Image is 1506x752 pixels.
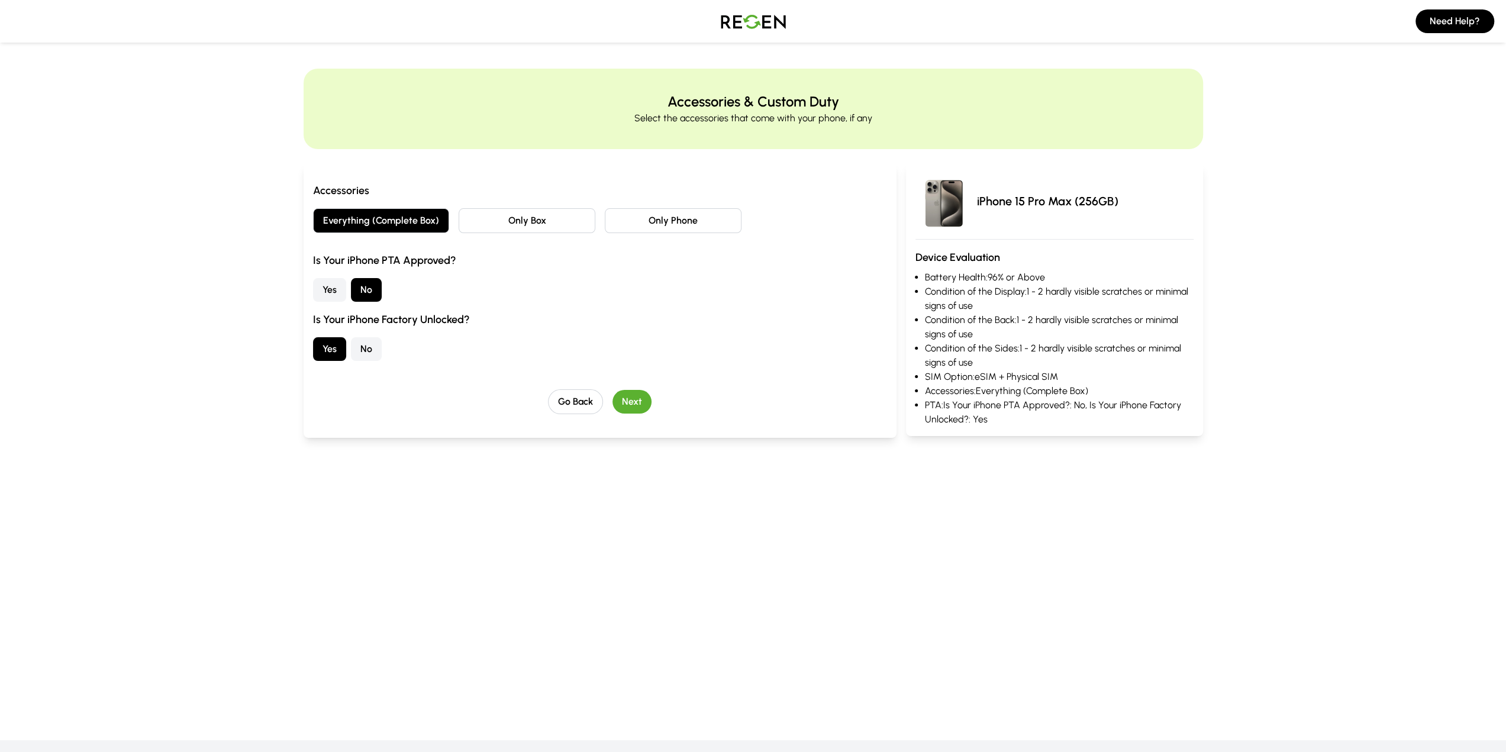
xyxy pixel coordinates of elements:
button: Next [612,390,652,414]
img: iPhone 15 Pro Max [915,173,972,230]
li: Condition of the Sides: 1 - 2 hardly visible scratches or minimal signs of use [925,341,1193,370]
button: Only Phone [605,208,741,233]
button: No [351,337,382,361]
li: PTA: Is Your iPhone PTA Approved?: No, Is Your iPhone Factory Unlocked?: Yes [925,398,1193,427]
li: SIM Option: eSIM + Physical SIM [925,370,1193,384]
button: Yes [313,337,346,361]
li: Battery Health: 96% or Above [925,270,1193,285]
li: Condition of the Display: 1 - 2 hardly visible scratches or minimal signs of use [925,285,1193,313]
button: No [351,278,382,302]
h3: Is Your iPhone Factory Unlocked? [313,311,888,328]
p: iPhone 15 Pro Max (256GB) [977,193,1118,209]
button: Go Back [548,389,603,414]
h2: Accessories & Custom Duty [667,92,839,111]
h3: Device Evaluation [915,249,1193,266]
p: Select the accessories that come with your phone, if any [634,111,872,125]
button: Only Box [459,208,595,233]
button: Yes [313,278,346,302]
h3: Accessories [313,182,888,199]
h3: Is Your iPhone PTA Approved? [313,252,888,269]
li: Condition of the Back: 1 - 2 hardly visible scratches or minimal signs of use [925,313,1193,341]
li: Accessories: Everything (Complete Box) [925,384,1193,398]
button: Need Help? [1415,9,1494,33]
img: Logo [712,5,795,38]
button: Everything (Complete Box) [313,208,450,233]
